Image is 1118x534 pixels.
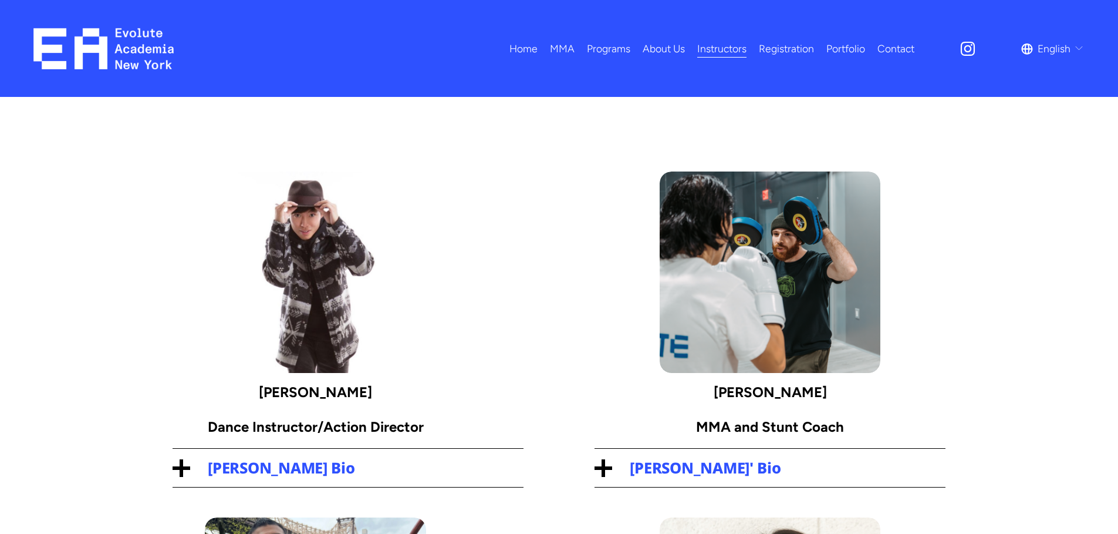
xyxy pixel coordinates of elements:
[1021,38,1085,59] div: language picker
[550,38,575,59] a: folder dropdown
[587,39,630,58] span: Programs
[33,28,174,69] img: EA
[587,38,630,59] a: folder dropdown
[190,458,523,478] span: [PERSON_NAME] Bio
[759,38,814,59] a: Registration
[959,40,977,58] a: Instagram
[612,458,945,478] span: [PERSON_NAME]' Bio
[550,39,575,58] span: MMA
[595,449,945,487] button: [PERSON_NAME]' Bio
[173,449,523,487] button: [PERSON_NAME] Bio
[208,418,424,435] strong: Dance Instructor/Action Director
[696,418,844,435] strong: MMA and Stunt Coach
[697,38,747,59] a: Instructors
[509,38,538,59] a: Home
[714,384,827,401] strong: [PERSON_NAME]
[643,38,685,59] a: About Us
[259,384,372,401] strong: [PERSON_NAME]
[877,38,914,59] a: Contact
[1038,39,1070,58] span: English
[826,38,865,59] a: Portfolio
